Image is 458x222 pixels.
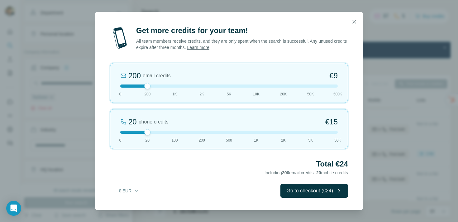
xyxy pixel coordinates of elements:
span: 500 [226,138,232,143]
span: 50K [307,91,314,97]
span: 2K [199,91,204,97]
span: 200 [282,170,289,175]
span: 2K [281,138,286,143]
div: Open Intercom Messenger [6,201,21,216]
span: 50K [334,138,341,143]
div: Upgrade plan for full access to Surfe [111,1,199,15]
span: 1K [172,91,177,97]
div: Close Step [300,2,307,9]
span: 20 [316,170,321,175]
h2: Total €24 [110,159,348,169]
a: Learn more [187,45,209,50]
span: 0 [119,138,122,143]
div: 20 [128,117,137,127]
span: 1K [254,138,259,143]
span: 20K [280,91,287,97]
span: 0 [119,91,122,97]
span: 200 [144,91,150,97]
button: Go to checkout (€24) [280,184,348,198]
span: phone credits [139,118,169,126]
p: All team members receive credits, and they are only spent when the search is successful. Any unus... [136,38,348,51]
span: 5K [227,91,231,97]
span: €9 [329,71,338,81]
span: €15 [325,117,338,127]
span: 200 [199,138,205,143]
span: 500K [333,91,342,97]
span: 20 [146,138,150,143]
span: email credits [143,72,171,80]
span: 100 [171,138,178,143]
span: 10K [253,91,260,97]
span: Including email credits + mobile credits [265,170,348,175]
span: 5K [308,138,313,143]
div: 200 [128,71,141,81]
img: mobile-phone [110,26,130,51]
button: € EUR [114,185,143,196]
